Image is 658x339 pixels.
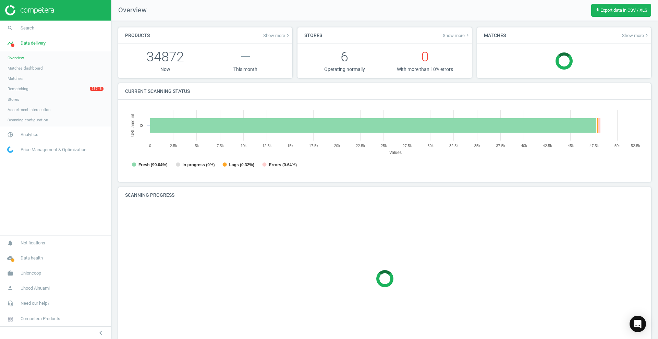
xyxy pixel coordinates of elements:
text: 22.5k [356,144,365,148]
i: timeline [4,37,17,50]
tspan: Lags (0.32%) [229,162,254,167]
p: 0 [385,47,465,66]
text: 47.5k [589,144,599,148]
text: 7.5k [217,144,224,148]
text: 40k [521,144,527,148]
i: search [4,22,17,35]
button: chevron_left [92,328,109,337]
span: — [240,49,251,65]
span: Analytics [21,132,38,138]
text: 42.5k [543,144,552,148]
text: 25k [381,144,387,148]
h4: Products [118,27,157,44]
p: With more than 10% errors [385,66,465,73]
span: Assortment intersection [8,107,50,112]
text: 30k [427,144,434,148]
text: 12.5k [262,144,271,148]
text: 2.5k [170,144,177,148]
p: Now [125,66,205,73]
span: Unioncoop [21,270,41,276]
span: Scanning configuration [8,117,48,123]
tspan: Errors (0.64%) [269,162,297,167]
text: 15k [287,144,293,148]
span: Overview [8,55,24,61]
text: 32.5k [449,144,459,148]
span: Stores [8,97,19,102]
text: 45k [568,144,574,148]
span: Data delivery [21,40,46,46]
img: ajHJNr6hYgQAAAAASUVORK5CYII= [5,5,54,15]
span: Show more [263,33,291,38]
p: Operating normally [304,66,385,73]
text: 0 [139,124,144,126]
span: Export data in CSV / XLS [595,8,647,13]
text: 27.5k [403,144,412,148]
p: This month [205,66,285,73]
i: keyboard_arrow_right [285,33,291,38]
i: person [4,282,17,295]
h4: Current scanning status [118,83,197,99]
span: Overview [111,5,147,15]
text: 50k [614,144,621,148]
h4: Scanning progress [118,187,181,203]
text: 10k [241,144,247,148]
i: keyboard_arrow_right [644,33,649,38]
span: Show more [443,33,470,38]
i: headset_mic [4,297,17,310]
i: work [4,267,17,280]
tspan: Fresh (99.04%) [138,162,168,167]
i: notifications [4,237,17,250]
h4: Matches [477,27,513,44]
text: 35k [474,144,480,148]
a: Show morekeyboard_arrow_right [443,33,470,38]
span: Competera Products [21,316,60,322]
div: Open Intercom Messenger [630,316,646,332]
span: 58748 [90,87,103,91]
span: Data health [21,255,43,261]
p: 6 [304,47,385,66]
text: 0 [149,144,151,148]
span: Show more [622,33,649,38]
text: 52.5k [631,144,640,148]
text: 5k [195,144,199,148]
i: chevron_left [97,329,105,337]
p: 34872 [125,47,205,66]
i: keyboard_arrow_right [465,33,470,38]
tspan: Values [389,150,402,155]
tspan: In progress (0%) [182,162,215,167]
a: Show morekeyboard_arrow_right [263,33,291,38]
a: Show morekeyboard_arrow_right [622,33,649,38]
img: wGWNvw8QSZomAAAAABJRU5ErkJggg== [7,146,13,153]
span: Search [21,25,34,31]
span: Matches dashboard [8,65,43,71]
span: Notifications [21,240,45,246]
text: 20k [334,144,340,148]
i: pie_chart_outlined [4,128,17,141]
span: Rematching [8,86,28,92]
button: get_appExport data in CSV / XLS [591,4,651,17]
tspan: URL amount [130,113,135,137]
text: 17.5k [309,144,318,148]
text: 37.5k [496,144,505,148]
span: Matches [8,76,23,81]
i: get_app [595,8,600,13]
span: Need our help? [21,300,49,306]
h4: Stores [297,27,329,44]
span: Price Management & Optimization [21,147,86,153]
span: Uhood Alnuami [21,285,50,291]
i: cloud_done [4,252,17,265]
